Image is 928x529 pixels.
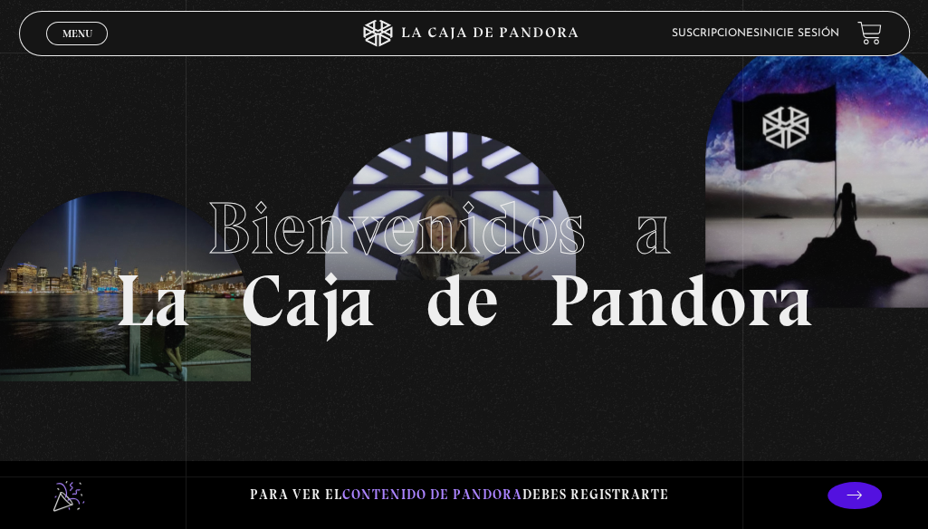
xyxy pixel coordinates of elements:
[672,28,760,39] a: Suscripciones
[115,192,814,337] h1: La Caja de Pandora
[250,483,669,507] p: Para ver el debes registrarte
[207,185,722,272] span: Bienvenidos a
[62,28,92,39] span: Menu
[857,21,882,45] a: View your shopping cart
[342,486,522,503] span: contenido de Pandora
[56,43,99,55] span: Cerrar
[760,28,839,39] a: Inicie sesión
